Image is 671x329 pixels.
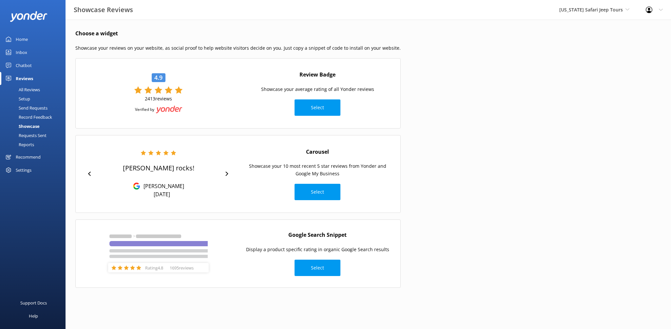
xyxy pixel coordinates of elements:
a: Setup [4,94,66,103]
div: All Reviews [4,85,40,94]
span: [US_STATE] Safari Jeep Tours [559,7,623,13]
p: Rating 4.8 [142,265,166,271]
p: 1695 reviews [166,265,197,271]
button: Select [295,99,340,116]
h4: Carousel [306,148,329,156]
p: Showcase your average rating of all Yonder reviews [261,86,374,93]
p: Verified by [135,107,154,112]
div: Send Requests [4,103,48,113]
h4: Choose a widget [75,29,401,38]
p: [PERSON_NAME] [140,182,184,190]
img: yonder-white-logo.png [10,11,48,22]
a: All Reviews [4,85,66,94]
p: 2413 reviews [145,95,172,102]
a: Reports [4,140,66,149]
div: Requests Sent [4,131,47,140]
a: Showcase [4,122,66,131]
h3: Showcase Reviews [74,5,133,15]
p: Showcase your 10 most recent 5 star reviews from Yonder and Google My Business [241,163,394,177]
div: Record Feedback [4,113,52,122]
button: Select [295,184,340,200]
div: Setup [4,94,30,103]
h4: Review Badge [299,71,335,79]
button: Select [295,260,340,276]
div: Home [16,33,28,46]
a: Record Feedback [4,113,66,122]
img: Yonder [156,106,182,113]
p: Showcase your reviews on your website, as social proof to help website visitors decide on you. Ju... [75,44,401,52]
div: Chatbot [16,59,32,72]
div: Help [29,309,38,322]
div: Inbox [16,46,27,59]
p: [DATE] [154,191,170,198]
img: Google Reviews [133,182,140,190]
p: Display a product specific rating in organic Google Search results [246,246,389,253]
div: Reviews [16,72,33,85]
div: Showcase [4,122,40,131]
a: Send Requests [4,103,66,113]
div: Reports [4,140,34,149]
div: Support Docs [20,296,47,309]
p: [PERSON_NAME] rocks! [123,164,194,173]
div: Recommend [16,150,41,164]
p: 4.9 [154,74,163,81]
a: Requests Sent [4,131,66,140]
h4: Google Search Snippet [288,231,347,239]
div: Settings [16,164,31,177]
